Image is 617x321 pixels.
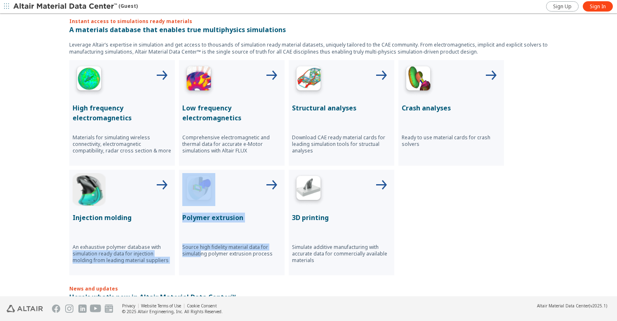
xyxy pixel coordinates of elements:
p: Leverage Altair’s expertise in simulation and get access to thousands of simulation ready materia... [69,41,548,55]
div: © 2025 Altair Engineering, Inc. All Rights Reserved. [122,309,223,314]
button: Low Frequency IconLow frequency electromagneticsComprehensive electromagnetic and thermal data fo... [179,60,285,166]
p: An exhaustive polymer database with simulation ready data for injection molding from leading mate... [73,244,172,264]
a: Sign In [583,1,613,12]
p: High frequency electromagnetics [73,103,172,123]
p: Simulate additive manufacturing with accurate data for commercially available materials [292,244,391,264]
button: Injection Molding IconInjection moldingAn exhaustive polymer database with simulation ready data ... [69,170,175,275]
a: Website Terms of Use [141,303,181,309]
a: Privacy [122,303,135,309]
button: Structural Analyses IconStructural analysesDownload CAE ready material cards for leading simulati... [289,60,394,166]
p: Polymer extrusion [182,213,281,223]
img: Crash Analyses Icon [402,63,435,96]
button: 3D Printing Icon3D printingSimulate additive manufacturing with accurate data for commercially av... [289,170,394,275]
p: Instant access to simulations ready materials [69,18,548,25]
a: Sign Up [546,1,579,12]
img: Altair Engineering [7,305,43,312]
p: A materials database that enables true multiphysics simulations [69,25,548,35]
img: Structural Analyses Icon [292,63,325,96]
p: Injection molding [73,213,172,223]
span: Altair Material Data Center [537,303,589,309]
p: Low frequency electromagnetics [182,103,281,123]
p: Materials for simulating wireless connectivity, electromagnetic compatibility, radar cross sectio... [73,134,172,154]
img: Polymer Extrusion Icon [182,173,215,206]
img: 3D Printing Icon [292,173,325,206]
img: High Frequency Icon [73,63,106,96]
p: Download CAE ready material cards for leading simulation tools for structual analyses [292,134,391,154]
p: 3D printing [292,213,391,223]
img: Injection Molding Icon [73,173,106,206]
p: Ready to use material cards for crash solvers [402,134,501,148]
button: Crash Analyses IconCrash analysesReady to use material cards for crash solvers [398,60,504,166]
span: Sign In [590,3,606,10]
div: (v2025.1) [537,303,607,309]
p: Comprehensive electromagnetic and thermal data for accurate e-Motor simulations with Altair FLUX [182,134,281,154]
img: Low Frequency Icon [182,63,215,96]
img: Altair Material Data Center [13,2,118,11]
a: Cookie Consent [187,303,217,309]
p: Here's what's new in Altair Material Data Center™ [69,292,548,302]
span: Sign Up [553,3,572,10]
p: Source high fidelity material data for simulating polymer extrusion process [182,244,281,257]
p: News and updates [69,285,548,292]
p: Crash analyses [402,103,501,113]
button: High Frequency IconHigh frequency electromagneticsMaterials for simulating wireless connectivity,... [69,60,175,166]
p: Structural analyses [292,103,391,113]
div: (Guest) [13,2,138,11]
button: Polymer Extrusion IconPolymer extrusionSource high fidelity material data for simulating polymer ... [179,170,285,275]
